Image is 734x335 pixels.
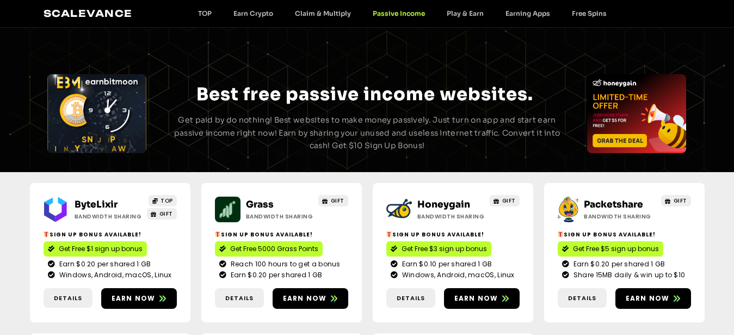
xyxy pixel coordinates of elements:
span: Details [225,294,254,303]
span: Get Free $1 sign up bonus [59,244,143,254]
span: GIFT [502,197,516,205]
h2: Sign up bonus available! [558,230,691,239]
span: Earn $0.20 per shared 1 GB [57,259,151,269]
a: GIFT [147,208,177,220]
a: Earn now [273,288,348,309]
span: Earn $0.20 per shared 1 GB [228,270,323,280]
img: 🎁 [215,232,220,237]
span: Details [568,294,596,303]
div: Slides [587,74,686,153]
span: Earn now [626,294,670,303]
span: Details [54,294,82,303]
img: 🎁 [44,232,49,237]
a: Details [558,288,607,308]
a: Claim & Multiply [284,9,362,17]
img: 🎁 [558,232,563,237]
span: Get Free $3 sign up bonus [402,244,487,254]
a: TOP [187,9,223,17]
h2: Sign up bonus available! [386,230,520,239]
span: Earn now [112,294,156,303]
span: GIFT [674,197,687,205]
span: Details [397,294,425,303]
h2: Bandwidth Sharing [246,212,314,221]
a: Earn now [101,288,177,309]
a: Honeygain [417,199,470,210]
span: Windows, Android, macOS, Linux [57,270,172,280]
span: GIFT [331,197,344,205]
a: GIFT [661,195,691,206]
a: TOP [149,195,177,206]
a: GIFT [490,195,520,206]
a: Get Free $1 sign up bonus [44,241,147,257]
a: ByteLixir [75,199,118,210]
nav: Menu [187,9,618,17]
h2: Bandwidth Sharing [584,212,652,221]
a: Play & Earn [436,9,495,17]
span: Windows, Android, macOS, Linux [399,270,515,280]
a: Free Spins [561,9,618,17]
span: Earn $0.10 per shared 1 GB [399,259,492,269]
h2: Bandwidth Sharing [75,212,143,221]
a: Details [386,288,435,308]
a: Get Free 5000 Grass Points [215,241,323,257]
a: Details [44,288,92,308]
span: Earn $0.20 per shared 1 GB [571,259,665,269]
span: TOP [161,197,173,205]
a: Details [215,288,264,308]
a: Get Free $5 sign up bonus [558,241,663,257]
span: Earn now [283,294,327,303]
h2: Bandwidth Sharing [417,212,485,221]
h2: Sign up bonus available! [44,230,177,239]
a: Passive Income [362,9,436,17]
a: Scalevance [44,8,133,19]
a: Earning Apps [495,9,561,17]
a: Get Free $3 sign up bonus [386,241,491,257]
span: Get Free $5 sign up bonus [573,244,659,254]
span: Reach 100 hours to get a bonus [228,259,341,269]
p: Get paid by do nothing! Best websites to make money passively. Just turn on app and start earn pa... [165,114,570,153]
div: Slides [47,74,146,153]
a: Packetshare [584,199,643,210]
a: Earn now [444,288,520,309]
span: Best free passive income websites. [196,83,533,105]
a: Earn now [615,288,691,309]
span: GIFT [159,210,173,218]
a: Grass [246,199,274,210]
span: Earn now [454,294,498,303]
a: Earn Crypto [223,9,284,17]
span: Get Free 5000 Grass Points [230,244,318,254]
span: Share 15MB daily & win up to $10 [571,270,686,280]
img: 🎁 [386,232,392,237]
h2: Sign up bonus available! [215,230,348,239]
a: GIFT [318,195,348,206]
